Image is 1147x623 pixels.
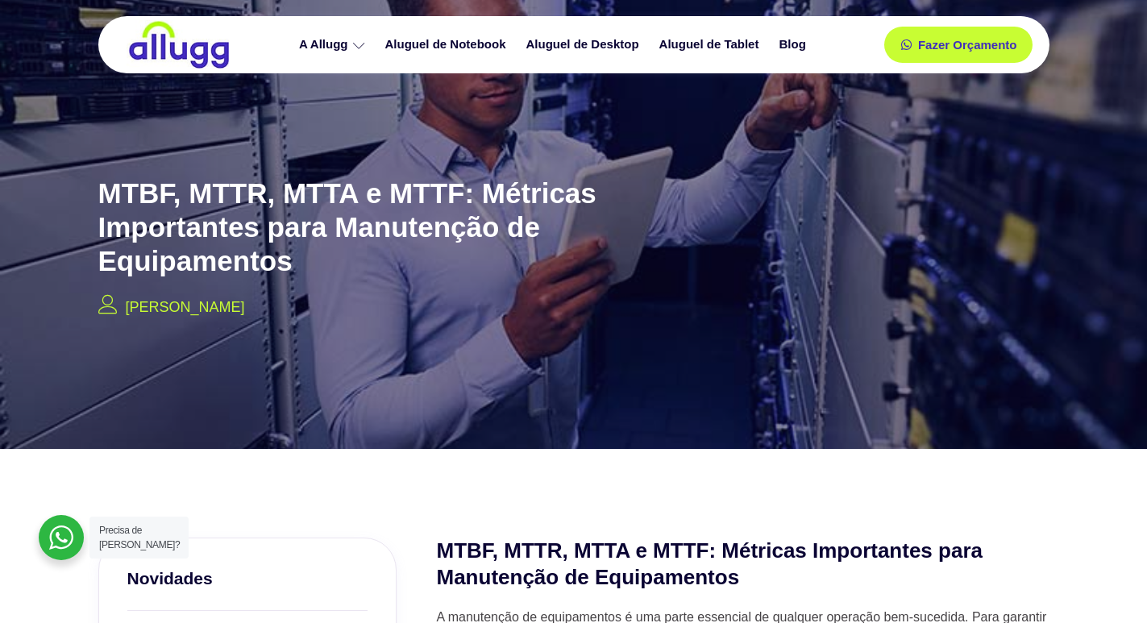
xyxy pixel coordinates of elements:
a: A Allugg [291,31,377,59]
iframe: Chat Widget [1066,546,1147,623]
a: Aluguel de Desktop [518,31,651,59]
span: Precisa de [PERSON_NAME]? [99,525,180,550]
h3: Novidades [127,567,368,590]
img: locação de TI é Allugg [127,20,231,69]
h2: MTBF, MTTR, MTTA e MTTF: Métricas Importantes para Manutenção de Equipamentos [98,177,614,278]
h2: MTBF, MTTR, MTTA e MTTF: Métricas Importantes para Manutenção de Equipamentos [437,538,1049,592]
a: Blog [771,31,817,59]
a: Fazer Orçamento [884,27,1033,63]
a: Aluguel de Notebook [377,31,518,59]
span: Fazer Orçamento [918,39,1017,51]
a: Aluguel de Tablet [651,31,771,59]
p: [PERSON_NAME] [126,297,245,318]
